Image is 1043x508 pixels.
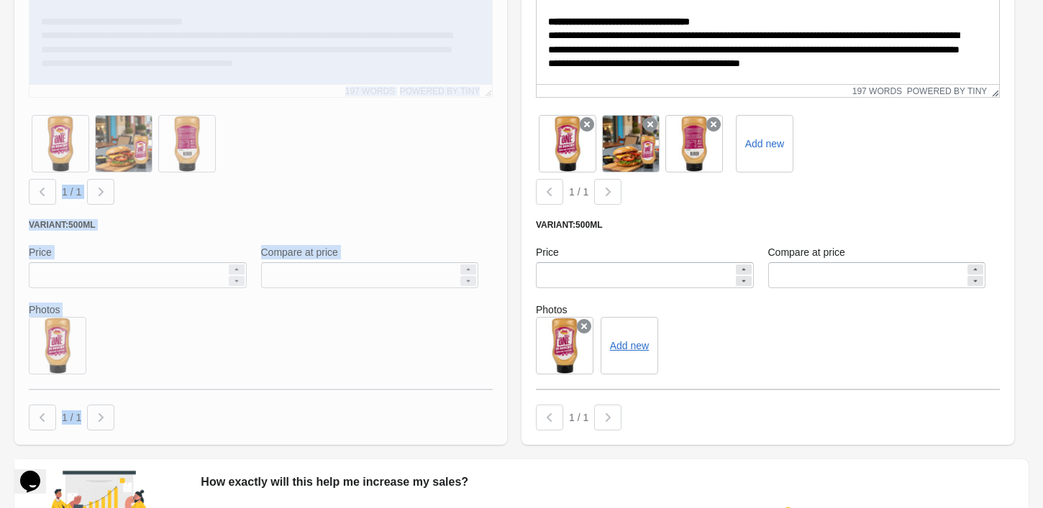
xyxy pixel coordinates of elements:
[768,245,845,259] label: Compare at price
[569,412,588,423] span: 1 / 1
[201,474,1014,491] div: How exactly will this help me increase my sales?
[569,186,588,198] span: 1 / 1
[745,137,784,151] label: Add new
[62,186,81,198] span: 1 / 1
[62,412,81,423] span: 1 / 1
[852,86,902,96] button: 197 words
[14,451,60,494] iframe: chat widget
[907,86,988,96] a: Powered by Tiny
[610,340,649,351] button: Add new
[987,85,999,97] div: Resize
[536,303,1000,317] label: Photos
[536,245,559,259] label: Price
[536,219,1000,231] div: Variant: 500ml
